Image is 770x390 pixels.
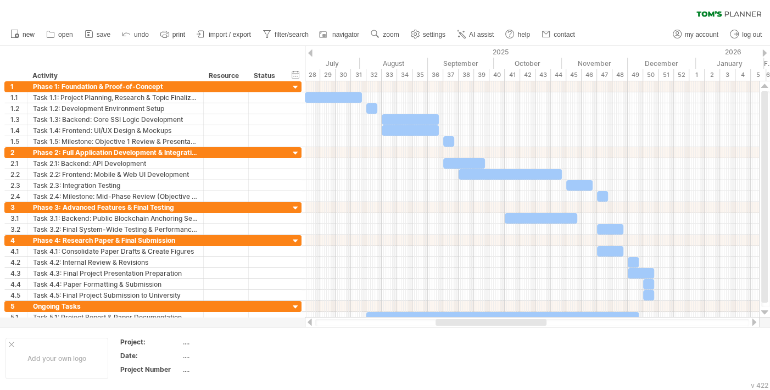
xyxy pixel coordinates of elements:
span: settings [423,31,445,38]
div: 4.5 [10,290,27,300]
a: import / export [194,27,254,42]
div: 51 [659,69,674,81]
div: 28 [305,69,320,81]
div: Task 4.1: Consolidate Paper Drafts & Create Figures [33,246,198,257]
div: 32 [366,69,382,81]
div: 3 [720,69,735,81]
div: 2.1 [10,158,27,169]
div: 4.2 [10,257,27,268]
div: 48 [612,69,628,81]
a: save [82,27,114,42]
a: help [503,27,533,42]
div: ​ [382,114,439,125]
div: 1.2 [10,103,27,114]
span: my account [685,31,718,38]
div: 49 [628,69,643,81]
div: .... [183,365,275,374]
div: Task 2.1: Backend: API Development [33,158,198,169]
span: save [97,31,110,38]
div: 30 [336,69,351,81]
div: 42 [520,69,535,81]
div: ​ [597,191,608,202]
div: December 2025 [628,58,696,69]
div: 5 [10,301,27,311]
div: ​ [382,125,439,136]
div: Activity [32,70,197,81]
div: Phase 3: Advanced Features & Final Testing [33,202,198,213]
div: 1.3 [10,114,27,125]
div: 37 [443,69,459,81]
div: 43 [535,69,551,81]
div: 1.1 [10,92,27,103]
div: November 2025 [562,58,628,69]
div: 34 [397,69,412,81]
div: 3.1 [10,213,27,224]
span: zoom [383,31,399,38]
div: 45 [566,69,582,81]
div: Task 1.4: Frontend: UI/UX Design & Mockups [33,125,198,136]
div: 40 [489,69,505,81]
a: log out [727,27,765,42]
div: 2 [10,147,27,158]
div: 50 [643,69,659,81]
a: AI assist [454,27,497,42]
div: 41 [505,69,520,81]
div: ​ [643,290,654,300]
div: 52 [674,69,689,81]
div: 1.5 [10,136,27,147]
div: Phase 2: Full Application Development & Integration [33,147,198,158]
div: 44 [551,69,566,81]
div: Add your own logo [5,338,108,379]
div: ​ [505,213,577,224]
span: new [23,31,35,38]
div: Task 4.5: Final Project Submission to University [33,290,198,300]
div: .... [183,351,275,360]
div: 5.1 [10,312,27,322]
span: AI assist [469,31,494,38]
div: 38 [459,69,474,81]
div: 4.4 [10,279,27,289]
div: ​ [366,103,377,114]
a: my account [670,27,722,42]
div: 2.4 [10,191,27,202]
a: navigator [317,27,362,42]
div: ​ [443,158,485,169]
div: Task 2.3: Integration Testing [33,180,198,191]
div: ​ [643,279,654,289]
div: 1 [689,69,705,81]
div: 3 [10,202,27,213]
span: navigator [332,31,359,38]
div: 1 [10,81,27,92]
div: Resource [209,70,242,81]
div: 33 [382,69,397,81]
div: ​ [459,169,562,180]
div: .... [183,337,275,347]
div: Phase 1: Foundation & Proof-of-Concept [33,81,198,92]
div: Project: [120,337,181,347]
div: 47 [597,69,612,81]
div: Task 1.1: Project Planning, Research & Topic Finalization [33,92,198,103]
div: 4.1 [10,246,27,257]
div: Task 1.3: Backend: Core SSI Logic Development [33,114,198,125]
div: Ongoing Tasks [33,301,198,311]
div: October 2025 [494,58,562,69]
span: filter/search [275,31,309,38]
div: v 422 [751,381,768,389]
span: print [172,31,185,38]
span: help [517,31,530,38]
div: Task 3.1: Backend: Public Blockchain Anchoring Service [33,213,198,224]
div: 4 [10,235,27,246]
div: 2.3 [10,180,27,191]
a: contact [539,27,578,42]
div: 31 [351,69,366,81]
div: Task 2.2: Frontend: Mobile & Web UI Development [33,169,198,180]
div: Project Number [120,365,181,374]
div: Task 4.4: Paper Formatting & Submission [33,279,198,289]
a: open [43,27,76,42]
div: Task 1.5: Milestone: Objective 1 Review & Presentation [33,136,198,147]
div: ​ [597,246,623,257]
div: ​ [566,180,593,191]
a: filter/search [260,27,312,42]
div: Status [254,70,278,81]
div: Task 4.3: Final Project Presentation Preparation [33,268,198,278]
